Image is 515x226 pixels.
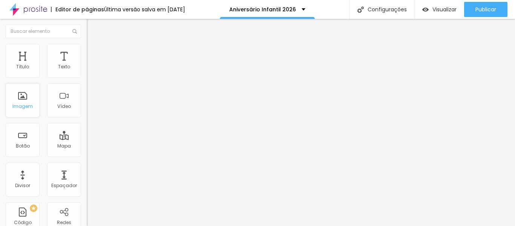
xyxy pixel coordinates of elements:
font: Espaçador [51,182,77,189]
img: view-1.svg [422,6,429,13]
button: Publicar [464,2,507,17]
font: Mapa [57,143,71,149]
font: Configurações [368,6,407,13]
font: Vídeo [57,103,71,109]
img: Ícone [72,29,77,34]
img: Ícone [357,6,364,13]
font: Editor de páginas [55,6,104,13]
font: Aniversário Infantil 2026 [229,6,296,13]
font: Última versão salva em [DATE] [104,6,185,13]
input: Buscar elemento [6,25,81,38]
font: Botão [16,143,30,149]
font: Imagem [12,103,33,109]
font: Divisor [15,182,30,189]
font: Visualizar [432,6,457,13]
font: Texto [58,63,70,70]
font: Título [16,63,29,70]
button: Visualizar [415,2,464,17]
font: Publicar [475,6,496,13]
iframe: Editor [87,19,515,226]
